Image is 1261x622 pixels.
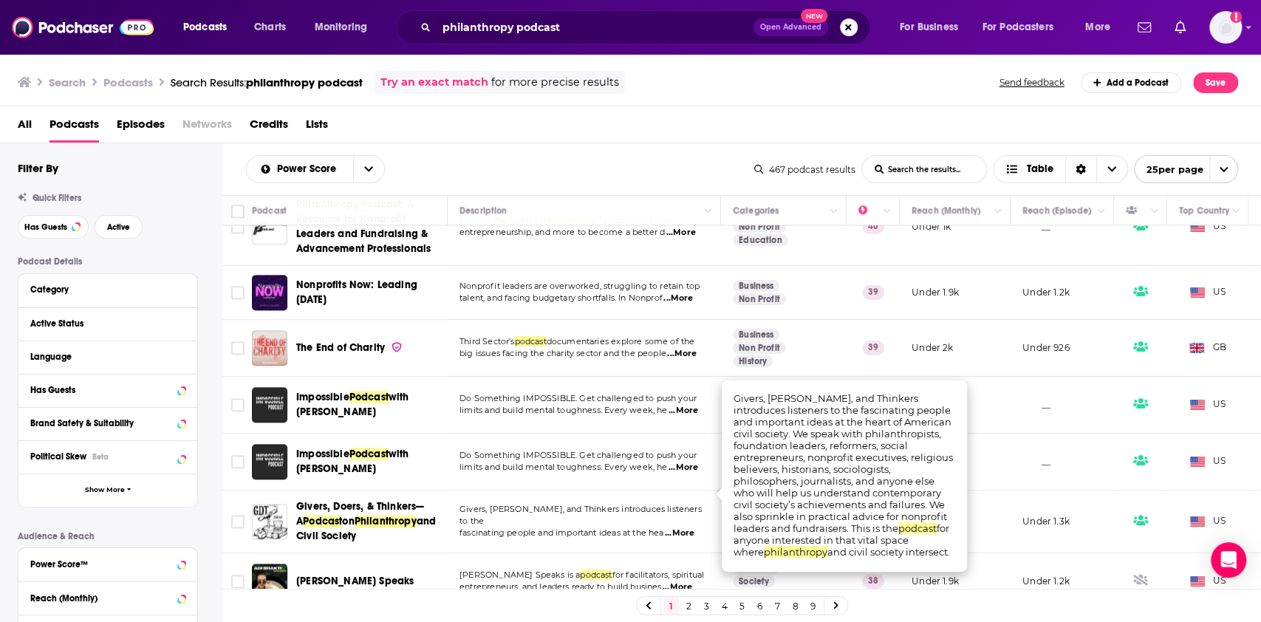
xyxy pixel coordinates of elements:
[92,452,109,462] div: Beta
[250,112,288,143] a: Credits
[459,504,702,526] span: Givers, [PERSON_NAME], and Thinkers introduces listeners to the
[30,447,185,465] button: Political SkewBeta
[862,219,884,233] p: 40
[296,197,442,256] a: Philanthropy Podcast: A Resource for Nonprofit Leaders and Fundraising & Advancement Professionals
[30,280,185,298] button: Category
[18,474,197,507] button: Show More
[1190,285,1226,300] span: US
[231,515,245,528] span: Toggle select row
[252,387,287,423] a: Impossible Podcast with Joel Runyon
[252,444,287,479] img: Impossible Podcast with Joel Runyon
[459,570,580,580] span: [PERSON_NAME] Speaks is a
[30,385,173,395] div: Has Guests
[24,223,67,231] span: Has Guests
[753,597,768,615] a: 6
[459,336,514,346] span: Third Sector’s
[1081,72,1182,93] a: Add a Podcast
[296,278,417,306] span: Nonprofits Now: Leading [DATE]
[733,355,773,367] a: History
[183,17,227,38] span: Podcasts
[252,202,287,219] div: Podcast
[669,462,698,474] span: ...More
[296,341,385,354] span: The End of Charity
[459,227,665,237] span: entrepreneurship, and more to become a better d
[49,75,86,89] h3: Search
[296,390,442,420] a: ImpossiblePodcastwith [PERSON_NAME]
[296,515,436,542] span: and Civil Society
[117,112,165,143] a: Episodes
[296,391,409,418] span: with [PERSON_NAME]
[296,448,349,460] span: Impossible
[1190,514,1226,529] span: US
[912,202,980,219] div: Reach (Monthly)
[663,293,693,304] span: ...More
[296,341,403,355] a: The End of Charity
[1169,15,1192,40] a: Show notifications dropdown
[252,275,287,310] img: Nonprofits Now: Leading Today
[12,13,154,41] img: Podchaser - Follow, Share and Rate Podcasts
[1093,202,1110,220] button: Column Actions
[49,112,99,143] span: Podcasts
[912,286,959,298] p: Under 1.9k
[231,286,245,299] span: Toggle select row
[733,202,779,219] div: Categories
[30,559,173,570] div: Power Score™
[733,575,775,587] a: Society
[669,405,698,417] span: ...More
[30,588,185,606] button: Reach (Monthly)
[1230,11,1242,23] svg: Add a profile image
[459,450,697,460] span: Do Something IMPOSSIBLE. Get challenged to push your
[733,280,779,292] a: Business
[612,570,705,580] span: for facilitators, spiritual
[306,112,328,143] a: Lists
[788,597,803,615] a: 8
[1022,220,1050,233] p: __
[700,597,714,615] a: 3
[437,16,753,39] input: Search podcasts, credits, & more...
[1227,202,1245,220] button: Column Actions
[296,499,442,544] a: Givers, Doers, & Thinkers—APodcastonPhilanthropyand Civil Society
[410,10,884,44] div: Search podcasts, credits, & more...
[231,341,245,355] span: Toggle select row
[900,17,958,38] span: For Business
[983,17,1053,38] span: For Podcasters
[380,74,488,91] a: Try an exact match
[30,414,185,432] button: Brand Safety & Suitability
[734,392,953,534] span: Givers, [PERSON_NAME], and Thinkers introduces listeners to the fascinating people and important ...
[30,418,173,428] div: Brand Safety & Suitability
[296,198,431,255] span: : A Resource for Nonprofit Leaders and Fundraising & Advancement Professionals
[912,575,959,587] p: Under 1.9k
[806,597,821,615] a: 9
[296,448,409,475] span: with [PERSON_NAME]
[231,575,245,588] span: Toggle select row
[30,593,173,604] div: Reach (Monthly)
[858,202,879,219] div: Power Score
[252,564,287,599] a: Adi Shakti Speaks
[1190,574,1226,589] span: US
[682,597,697,615] a: 2
[1065,156,1096,182] div: Sort Direction
[912,220,951,233] p: Under 1k
[18,161,58,175] h2: Filter By
[1075,16,1129,39] button: open menu
[231,455,245,468] span: Toggle select row
[770,597,785,615] a: 7
[1126,202,1146,219] div: Has Guests
[173,16,246,39] button: open menu
[700,202,717,220] button: Column Actions
[667,348,697,360] span: ...More
[296,278,442,307] a: Nonprofits Now: Leading [DATE]
[1179,202,1229,219] div: Top Country
[547,336,695,346] span: documentaries explore some of the
[1146,202,1163,220] button: Column Actions
[1022,575,1070,587] p: Under 1.2k
[296,574,414,589] a: [PERSON_NAME] Speaks
[231,220,245,233] span: Toggle select row
[1209,11,1242,44] button: Show profile menu
[735,597,750,615] a: 5
[1193,72,1238,93] button: Save
[664,597,679,615] a: 1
